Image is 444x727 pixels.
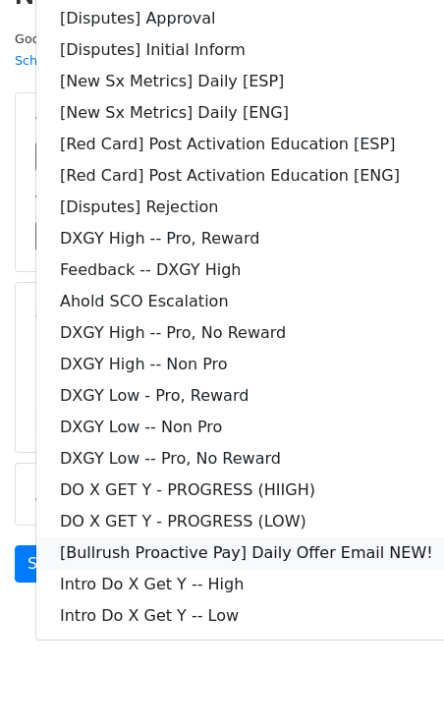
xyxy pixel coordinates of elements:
a: Send [15,545,80,583]
small: Google Sheet: [15,31,244,69]
iframe: Chat Widget [346,633,444,727]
